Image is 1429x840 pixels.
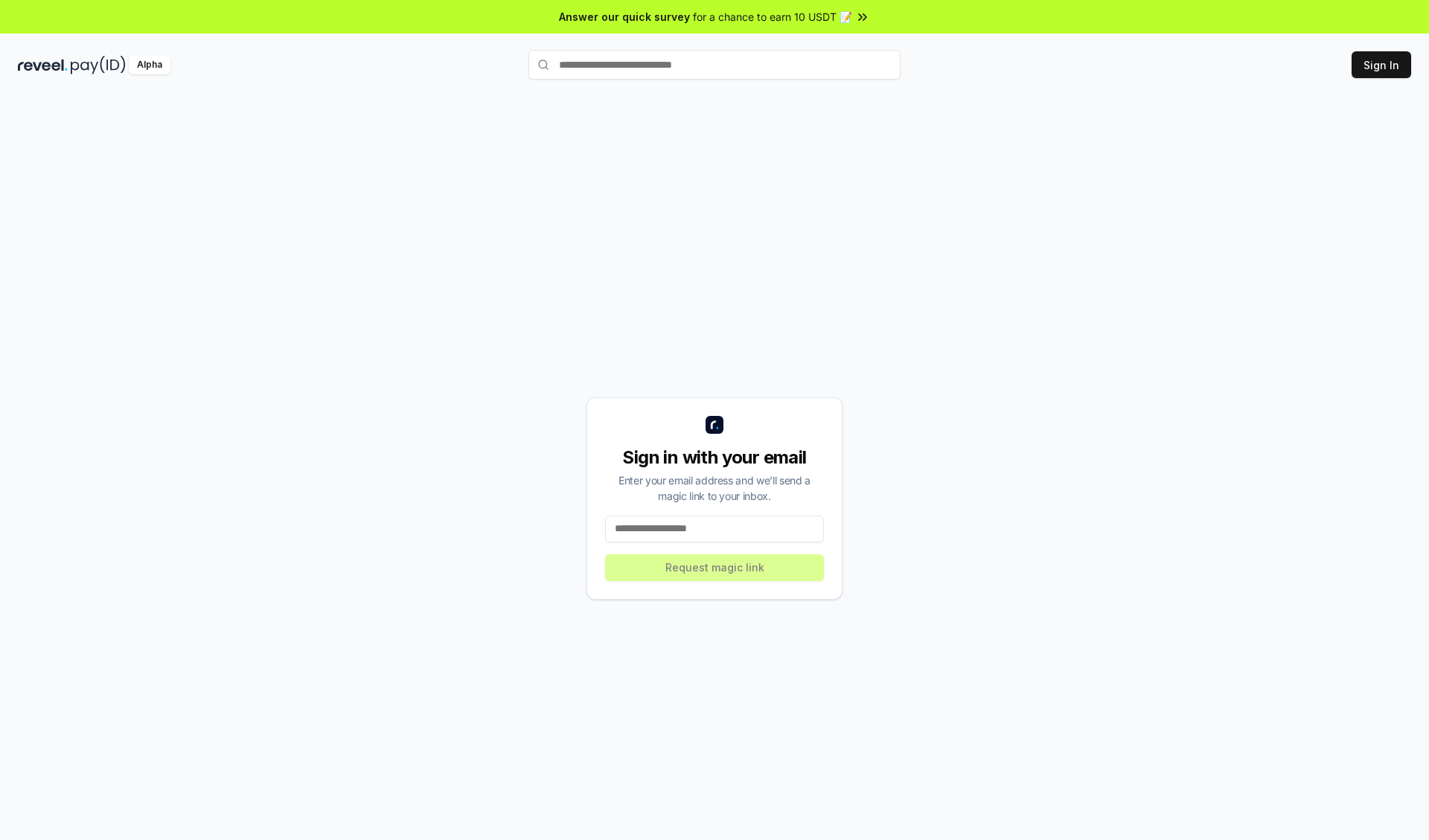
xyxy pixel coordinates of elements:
div: Enter your email address and we’ll send a magic link to your inbox. [605,472,824,504]
span: Answer our quick survey [559,9,690,25]
img: pay_id [71,56,126,74]
img: reveel_dark [18,56,68,74]
img: logo_small [706,416,723,434]
div: Alpha [129,56,170,74]
button: Sign In [1352,51,1411,78]
span: for a chance to earn 10 USDT 📝 [693,9,852,25]
div: Sign in with your email [605,446,824,469]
